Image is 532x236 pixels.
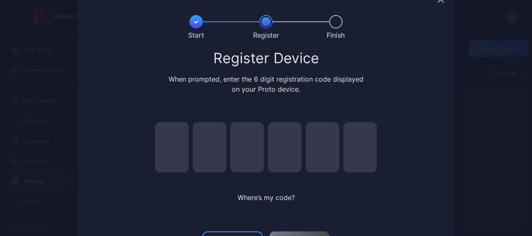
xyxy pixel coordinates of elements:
[230,122,264,172] input: pin code 3 of 6
[88,51,444,66] div: Register Device
[268,122,302,172] input: pin code 4 of 6
[167,74,366,94] div: When prompted, enter the 6 digit registration code displayed on your Proto device.
[253,30,279,40] div: Register
[306,122,339,172] input: pin code 5 of 6
[155,122,189,172] input: pin code 1 of 6
[343,122,377,172] input: pin code 6 of 6
[238,193,295,202] span: Where’s my code?
[193,122,226,172] input: pin code 2 of 6
[188,30,204,40] div: Start
[327,30,345,40] div: Finish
